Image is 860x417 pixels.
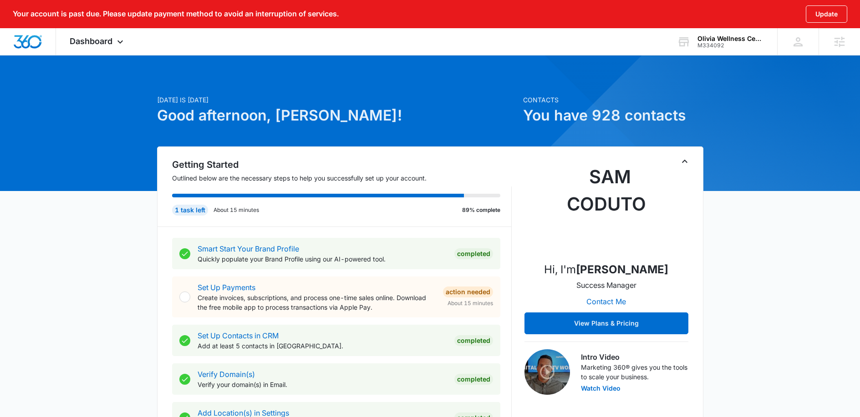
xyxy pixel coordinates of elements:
[577,291,635,312] button: Contact Me
[198,254,447,264] p: Quickly populate your Brand Profile using our AI-powered tool.
[697,35,764,42] div: account name
[214,206,259,214] p: About 15 minutes
[448,299,493,307] span: About 15 minutes
[581,362,688,382] p: Marketing 360® gives you the tools to scale your business.
[806,5,847,23] button: Update
[198,244,299,253] a: Smart Start Your Brand Profile
[576,263,668,276] strong: [PERSON_NAME]
[13,10,339,18] p: Your account is past due. Please update payment method to avoid an interruption of services.
[679,156,690,167] button: Toggle Collapse
[70,36,112,46] span: Dashboard
[172,173,512,183] p: Outlined below are the necessary steps to help you successfully set up your account.
[581,352,688,362] h3: Intro Video
[576,280,636,291] p: Success Manager
[544,261,668,278] p: Hi, I'm
[454,374,493,385] div: Completed
[172,158,512,171] h2: Getting Started
[581,385,621,392] button: Watch Video
[524,349,570,395] img: Intro Video
[524,312,688,334] button: View Plans & Pricing
[454,335,493,346] div: Completed
[198,293,436,312] p: Create invoices, subscriptions, and process one-time sales online. Download the free mobile app t...
[697,42,764,49] div: account id
[454,248,493,259] div: Completed
[198,380,447,389] p: Verify your domain(s) in Email.
[198,283,255,292] a: Set Up Payments
[172,205,208,216] div: 1 task left
[157,95,518,105] p: [DATE] is [DATE]
[157,105,518,126] h1: Good afternoon, [PERSON_NAME]!
[561,163,652,254] img: Sam Coduto
[523,95,703,105] p: Contacts
[198,341,447,351] p: Add at least 5 contacts in [GEOGRAPHIC_DATA].
[443,286,493,297] div: Action Needed
[523,105,703,126] h1: You have 928 contacts
[56,28,139,55] div: Dashboard
[198,331,279,340] a: Set Up Contacts in CRM
[198,370,255,379] a: Verify Domain(s)
[462,206,500,214] p: 89% complete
